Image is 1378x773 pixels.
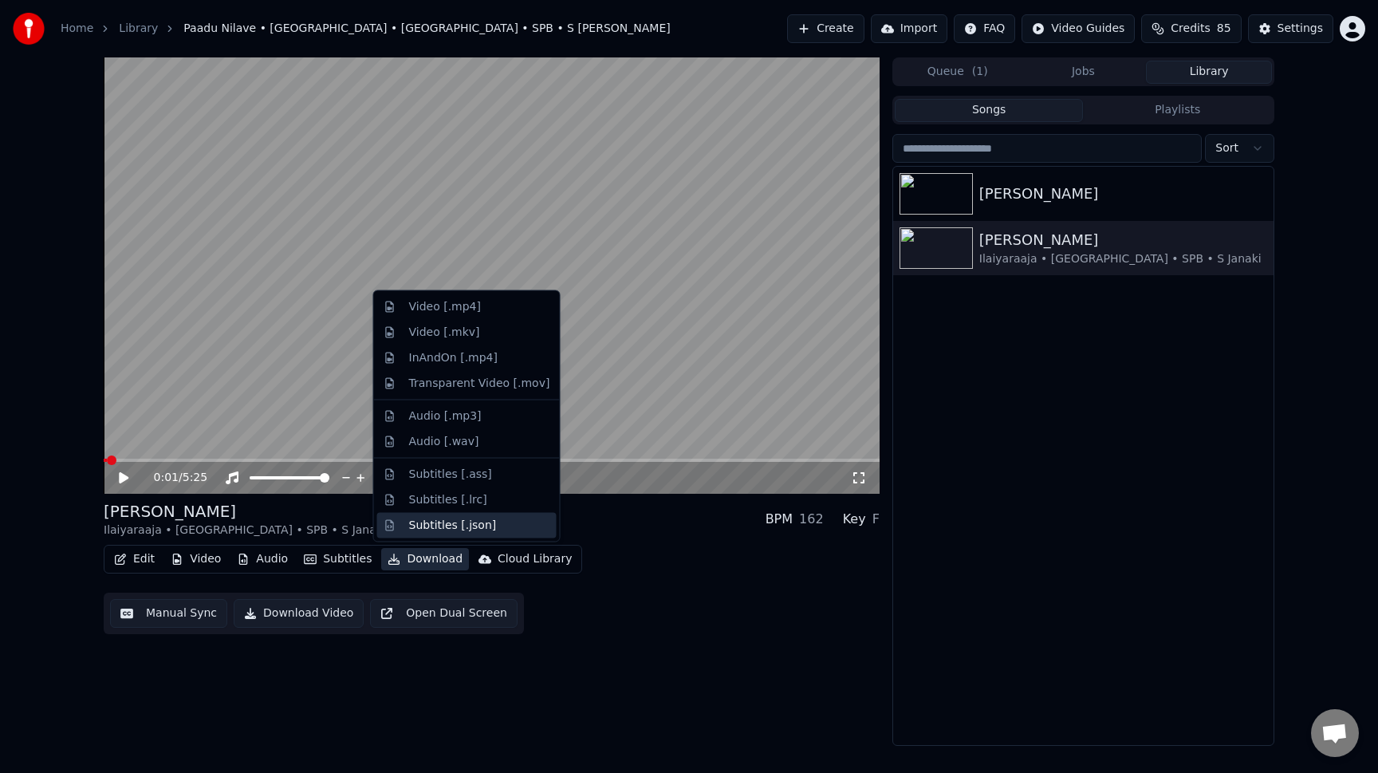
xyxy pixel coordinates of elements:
[409,324,480,340] div: Video [.mkv]
[1146,61,1272,84] button: Library
[1278,21,1323,37] div: Settings
[370,599,518,628] button: Open Dual Screen
[1022,14,1135,43] button: Video Guides
[498,551,572,567] div: Cloud Library
[297,548,378,570] button: Subtitles
[979,251,1267,267] div: Ilaiyaraaja • [GEOGRAPHIC_DATA] • SPB • S Janaki
[381,548,469,570] button: Download
[409,408,482,424] div: Audio [.mp3]
[183,470,207,486] span: 5:25
[954,14,1015,43] button: FAQ
[872,510,880,529] div: F
[61,21,671,37] nav: breadcrumb
[1141,14,1241,43] button: Credits85
[154,470,179,486] span: 0:01
[119,21,158,37] a: Library
[409,299,481,315] div: Video [.mp4]
[409,375,550,391] div: Transparent Video [.mov]
[1083,99,1272,122] button: Playlists
[104,500,386,523] div: [PERSON_NAME]
[409,349,498,365] div: InAndOn [.mp4]
[409,491,487,507] div: Subtitles [.lrc]
[843,510,866,529] div: Key
[230,548,294,570] button: Audio
[1021,61,1147,84] button: Jobs
[183,21,670,37] span: Paadu Nilave • [GEOGRAPHIC_DATA] • [GEOGRAPHIC_DATA] • SPB • S [PERSON_NAME]
[799,510,824,529] div: 162
[1248,14,1333,43] button: Settings
[110,599,227,628] button: Manual Sync
[61,21,93,37] a: Home
[164,548,227,570] button: Video
[409,433,479,449] div: Audio [.wav]
[104,523,386,538] div: Ilaiyaraaja • [GEOGRAPHIC_DATA] • SPB • S Janaki
[154,470,192,486] div: /
[1311,709,1359,757] div: Open chat
[979,229,1267,251] div: [PERSON_NAME]
[234,599,364,628] button: Download Video
[787,14,864,43] button: Create
[979,183,1267,205] div: [PERSON_NAME]
[972,64,988,80] span: ( 1 )
[409,466,492,482] div: Subtitles [.ass]
[871,14,947,43] button: Import
[108,548,161,570] button: Edit
[1217,21,1231,37] span: 85
[895,99,1084,122] button: Songs
[13,13,45,45] img: youka
[766,510,793,529] div: BPM
[895,61,1021,84] button: Queue
[409,517,497,533] div: Subtitles [.json]
[1171,21,1210,37] span: Credits
[1215,140,1238,156] span: Sort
